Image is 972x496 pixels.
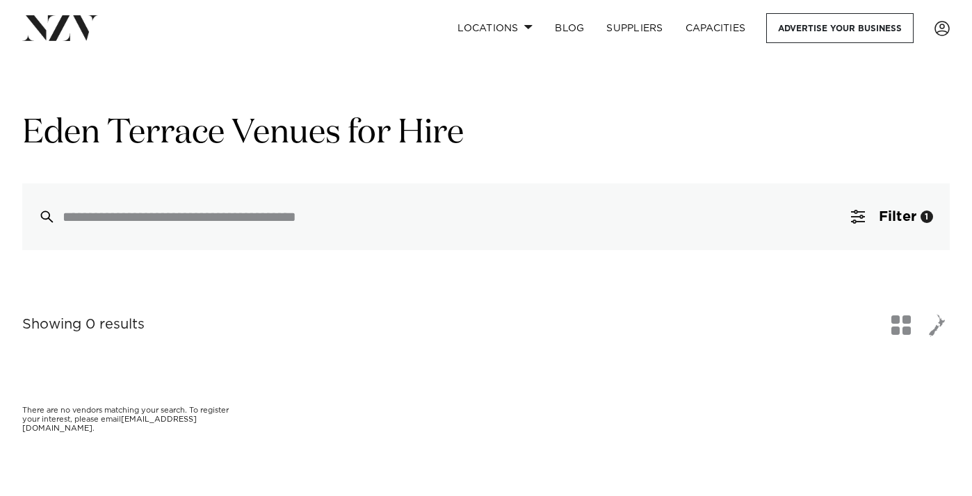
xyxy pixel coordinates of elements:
[22,112,950,156] h1: Eden Terrace Venues for Hire
[879,210,916,224] span: Filter
[921,210,933,223] div: 1
[595,13,674,43] a: SUPPLIERS
[22,372,238,433] h5: There are no vendors matching your search. To register your interest, please email .
[22,415,197,432] a: [EMAIL_ADDRESS][DOMAIN_NAME]
[834,183,950,250] button: Filter1
[22,314,145,336] div: Showing 0 results
[544,13,595,43] a: BLOG
[674,13,757,43] a: Capacities
[766,13,914,43] a: Advertise your business
[446,13,544,43] a: Locations
[22,15,98,40] img: nzv-logo.png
